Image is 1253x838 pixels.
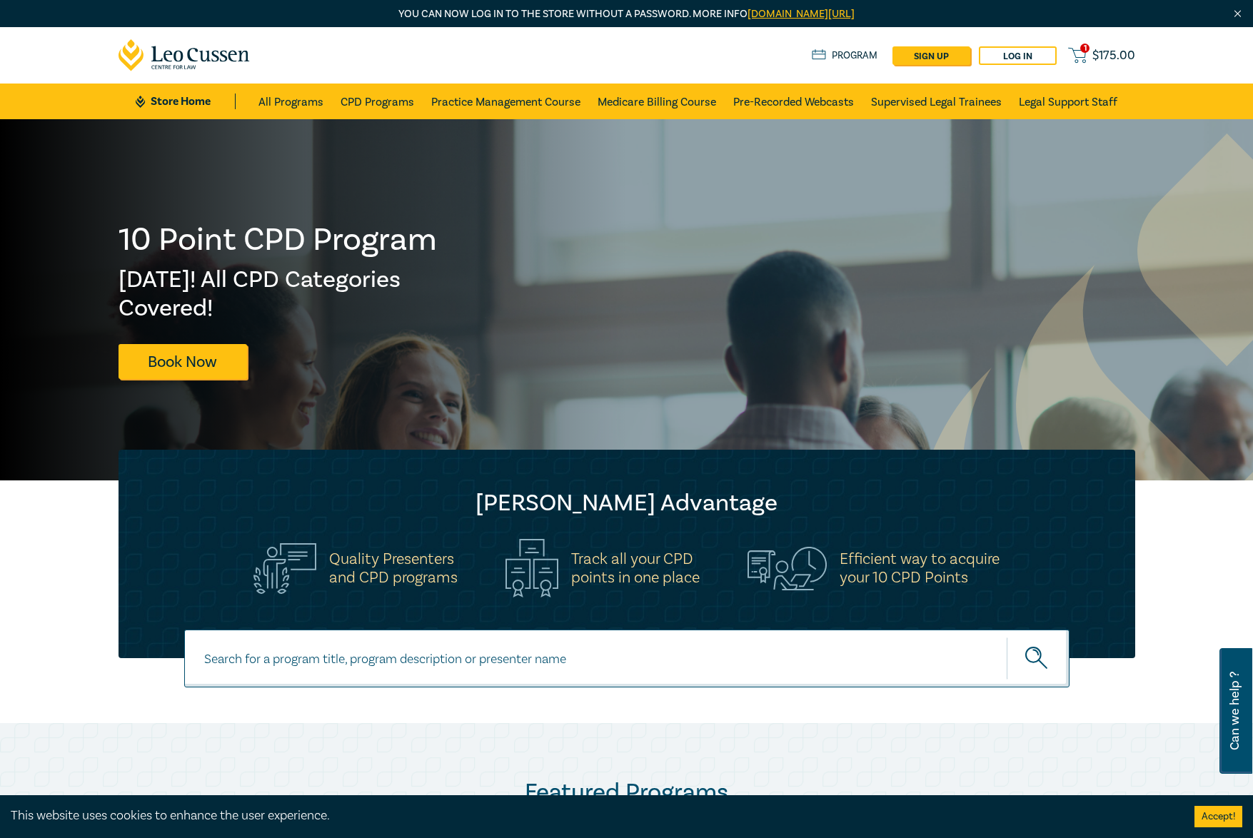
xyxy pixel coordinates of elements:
a: Book Now [119,344,247,379]
h2: [DATE]! All CPD Categories Covered! [119,266,438,323]
a: Medicare Billing Course [598,84,716,119]
a: [DOMAIN_NAME][URL] [748,7,855,21]
h2: [PERSON_NAME] Advantage [147,489,1107,518]
a: All Programs [258,84,323,119]
a: Program [812,48,878,64]
img: Track all your CPD<br>points in one place [505,539,558,597]
h1: 10 Point CPD Program [119,221,438,258]
span: $ 175.00 [1092,48,1135,64]
p: You can now log in to the store without a password. More info [119,6,1135,22]
a: Log in [979,46,1057,65]
img: Close [1232,8,1244,20]
img: Efficient way to acquire<br>your 10 CPD Points [748,547,827,590]
a: Legal Support Staff [1019,84,1117,119]
a: Pre-Recorded Webcasts [733,84,854,119]
span: 1 [1080,44,1090,53]
input: Search for a program title, program description or presenter name [184,630,1070,687]
span: Can we help ? [1228,657,1242,765]
img: Quality Presenters<br>and CPD programs [253,543,316,594]
button: Accept cookies [1194,806,1242,827]
h2: Featured Programs [119,778,1135,807]
a: sign up [892,46,970,65]
h5: Efficient way to acquire your 10 CPD Points [840,550,1000,587]
a: Supervised Legal Trainees [871,84,1002,119]
h5: Track all your CPD points in one place [571,550,700,587]
div: This website uses cookies to enhance the user experience. [11,807,1173,825]
a: Store Home [136,94,235,109]
a: Practice Management Course [431,84,580,119]
h5: Quality Presenters and CPD programs [329,550,458,587]
a: CPD Programs [341,84,414,119]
